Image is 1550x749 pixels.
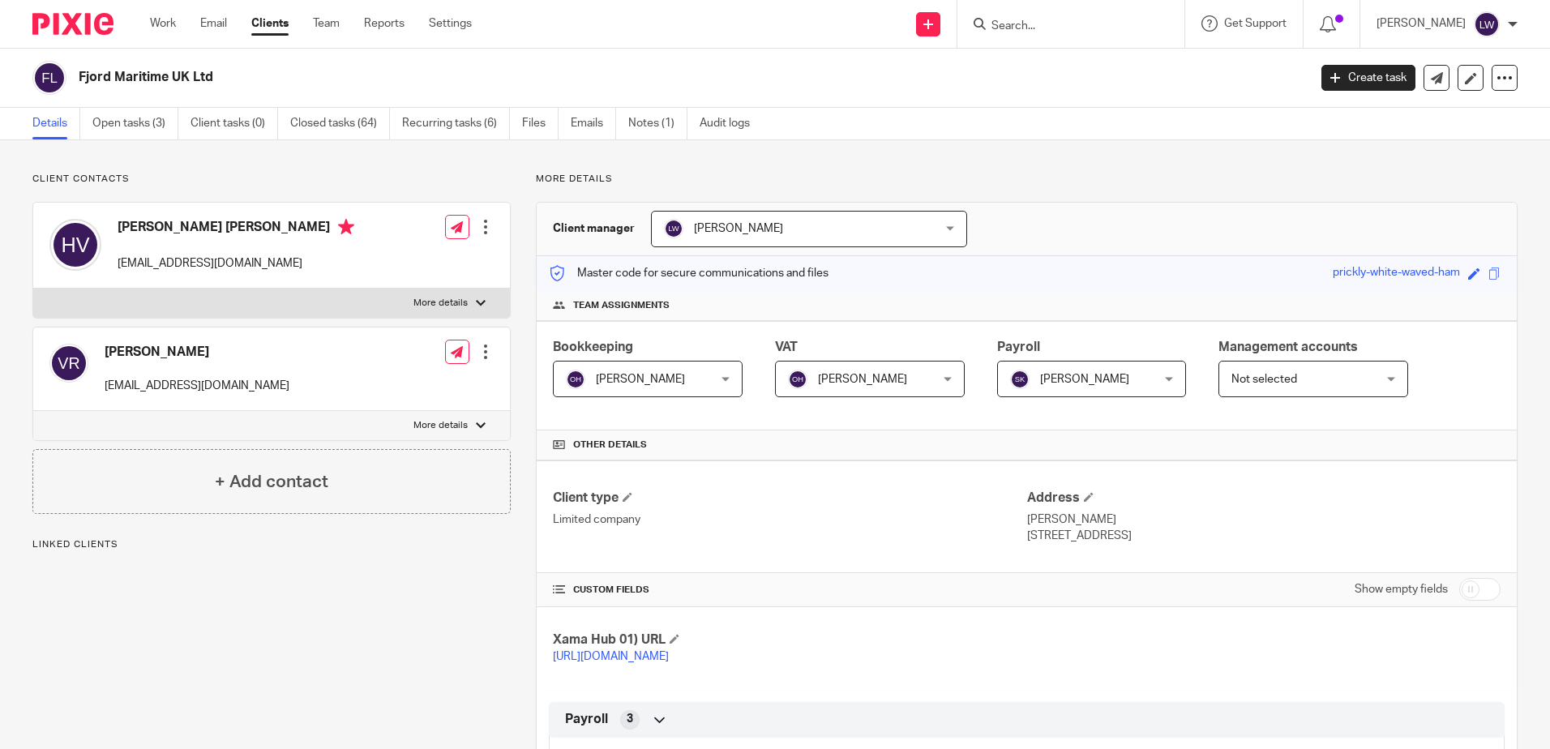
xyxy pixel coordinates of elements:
[573,299,670,312] span: Team assignments
[565,711,608,728] span: Payroll
[1027,528,1501,544] p: [STREET_ADDRESS]
[32,538,511,551] p: Linked clients
[1321,65,1415,91] a: Create task
[215,469,328,494] h4: + Add contact
[1474,11,1500,37] img: svg%3E
[49,219,101,271] img: svg%3E
[1010,370,1030,389] img: svg%3E
[32,13,113,35] img: Pixie
[251,15,289,32] a: Clients
[290,108,390,139] a: Closed tasks (64)
[553,490,1026,507] h4: Client type
[775,340,798,353] span: VAT
[694,223,783,234] span: [PERSON_NAME]
[818,374,907,385] span: [PERSON_NAME]
[429,15,472,32] a: Settings
[32,108,80,139] a: Details
[571,108,616,139] a: Emails
[1224,18,1287,29] span: Get Support
[553,511,1026,528] p: Limited company
[566,370,585,389] img: svg%3E
[788,370,807,389] img: svg%3E
[553,631,1026,648] h4: Xama Hub 01) URL
[118,219,354,239] h4: [PERSON_NAME] [PERSON_NAME]
[596,374,685,385] span: [PERSON_NAME]
[402,108,510,139] a: Recurring tasks (6)
[1377,15,1466,32] p: [PERSON_NAME]
[49,344,88,383] img: svg%3E
[32,61,66,95] img: svg%3E
[553,651,669,662] a: [URL][DOMAIN_NAME]
[338,219,354,235] i: Primary
[628,108,687,139] a: Notes (1)
[553,220,635,237] h3: Client manager
[549,265,829,281] p: Master code for secure communications and files
[1040,374,1129,385] span: [PERSON_NAME]
[200,15,227,32] a: Email
[413,419,468,432] p: More details
[79,69,1053,86] h2: Fjord Maritime UK Ltd
[313,15,340,32] a: Team
[1333,264,1460,283] div: prickly-white-waved-ham
[1218,340,1358,353] span: Management accounts
[105,378,289,394] p: [EMAIL_ADDRESS][DOMAIN_NAME]
[1231,374,1297,385] span: Not selected
[536,173,1518,186] p: More details
[990,19,1136,34] input: Search
[700,108,762,139] a: Audit logs
[997,340,1040,353] span: Payroll
[150,15,176,32] a: Work
[105,344,289,361] h4: [PERSON_NAME]
[118,255,354,272] p: [EMAIL_ADDRESS][DOMAIN_NAME]
[92,108,178,139] a: Open tasks (3)
[1027,490,1501,507] h4: Address
[191,108,278,139] a: Client tasks (0)
[573,439,647,452] span: Other details
[627,711,633,727] span: 3
[553,584,1026,597] h4: CUSTOM FIELDS
[32,173,511,186] p: Client contacts
[1355,581,1448,597] label: Show empty fields
[413,297,468,310] p: More details
[364,15,405,32] a: Reports
[664,219,683,238] img: svg%3E
[1027,511,1501,528] p: [PERSON_NAME]
[553,340,633,353] span: Bookkeeping
[522,108,559,139] a: Files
